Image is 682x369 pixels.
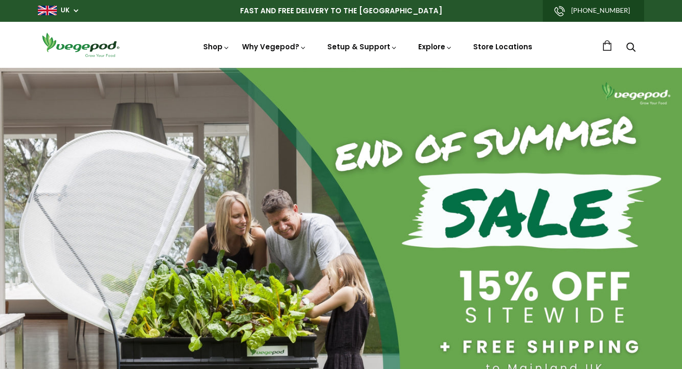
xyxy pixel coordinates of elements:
[38,6,57,15] img: gb_large.png
[327,42,397,52] a: Setup & Support
[626,43,636,53] a: Search
[61,6,70,15] a: UK
[38,31,123,58] img: Vegepod
[473,42,532,52] a: Store Locations
[418,42,452,52] a: Explore
[242,42,306,52] a: Why Vegepod?
[203,42,230,52] a: Shop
